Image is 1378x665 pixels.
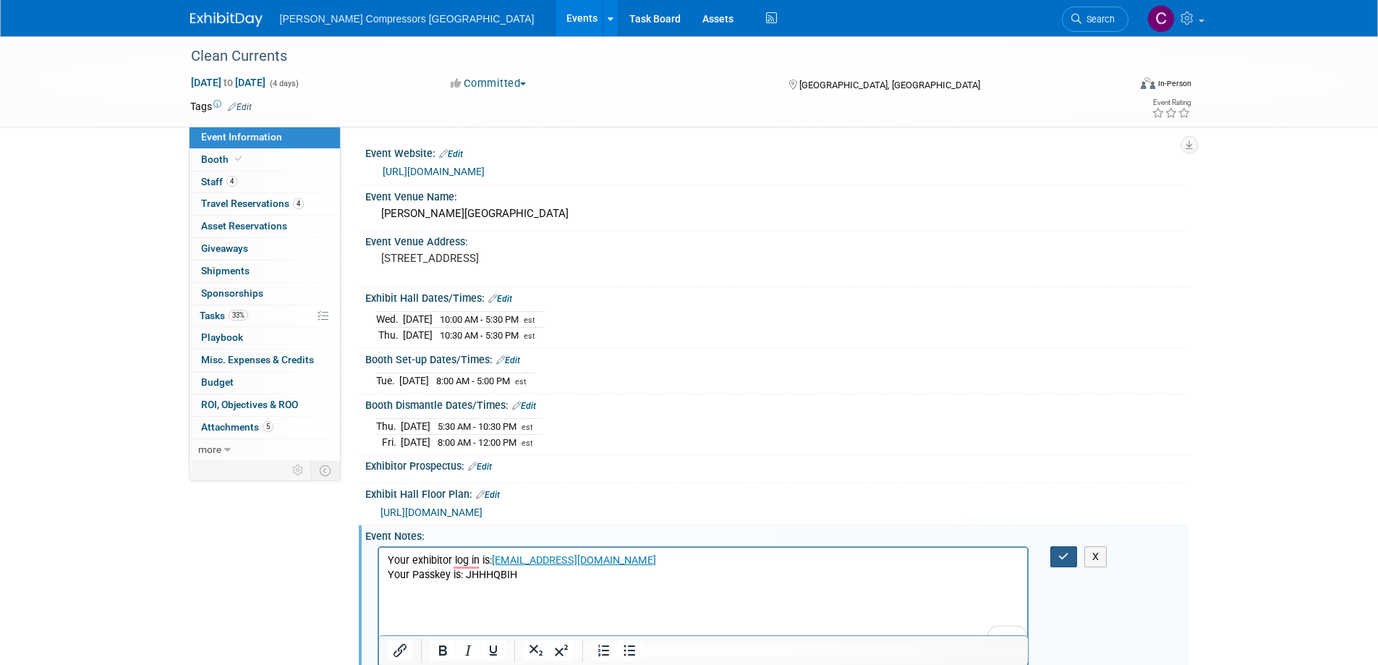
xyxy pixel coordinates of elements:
td: [DATE] [403,312,433,328]
span: [DATE] [DATE] [190,76,266,89]
i: Booth reservation complete [235,155,242,163]
button: Committed [446,76,532,91]
div: Event Notes: [365,525,1188,543]
td: [DATE] [399,373,429,389]
span: est [522,423,533,432]
span: Tasks [200,310,248,321]
a: Search [1062,7,1128,32]
td: [DATE] [401,419,430,435]
a: Misc. Expenses & Credits [190,350,340,371]
td: Tags [190,99,252,114]
span: est [524,331,535,341]
td: Personalize Event Tab Strip [286,461,311,480]
span: Giveaways [201,242,248,254]
span: Asset Reservations [201,220,287,232]
span: Budget [201,376,234,388]
span: Travel Reservations [201,198,304,209]
a: Sponsorships [190,283,340,305]
button: Numbered list [592,640,616,661]
span: [GEOGRAPHIC_DATA], [GEOGRAPHIC_DATA] [799,80,980,90]
a: Edit [488,294,512,304]
td: Toggle Event Tabs [310,461,340,480]
td: Tue. [376,373,399,389]
span: Attachments [201,421,273,433]
a: Budget [190,372,340,394]
a: [URL][DOMAIN_NAME] [380,507,482,518]
button: Underline [481,640,506,661]
img: Format-Inperson.png [1141,77,1155,89]
span: 4 [226,176,237,187]
span: 5:30 AM - 10:30 PM [438,421,516,432]
span: Booth [201,153,245,165]
img: Crystal Wilson [1147,5,1175,33]
div: Event Website: [365,143,1188,161]
span: est [524,315,535,325]
div: Event Venue Address: [365,231,1188,249]
a: Edit [228,102,252,112]
a: more [190,439,340,461]
td: Wed. [376,312,403,328]
div: Event Format [1043,75,1192,97]
span: 10:30 AM - 5:30 PM [440,330,519,341]
a: Attachments5 [190,417,340,439]
div: Booth Dismantle Dates/Times: [365,394,1188,413]
span: est [522,439,533,448]
span: 10:00 AM - 5:30 PM [440,314,519,325]
div: Event Rating [1152,99,1191,106]
a: Shipments [190,261,340,282]
a: Edit [512,401,536,411]
span: [PERSON_NAME] Compressors [GEOGRAPHIC_DATA] [280,13,535,25]
div: [PERSON_NAME][GEOGRAPHIC_DATA] [376,203,1178,225]
a: Booth [190,149,340,171]
div: Booth Set-up Dates/Times: [365,349,1188,368]
button: Bullet list [617,640,642,661]
span: to [221,77,235,88]
button: Italic [456,640,480,661]
span: more [198,444,221,455]
a: Asset Reservations [190,216,340,237]
td: [DATE] [403,328,433,343]
span: (4 days) [268,79,299,88]
span: 5 [263,421,273,432]
a: Travel Reservations4 [190,193,340,215]
button: Superscript [549,640,574,661]
a: Staff4 [190,171,340,193]
a: Event Information [190,127,340,148]
span: 8:00 AM - 12:00 PM [438,437,516,448]
button: Bold [430,640,455,661]
td: Thu. [376,328,403,343]
span: ROI, Objectives & ROO [201,399,298,410]
span: 8:00 AM - 5:00 PM [436,376,510,386]
td: Thu. [376,419,401,435]
a: Tasks33% [190,305,340,327]
span: Sponsorships [201,287,263,299]
a: Edit [468,462,492,472]
td: Fri. [376,434,401,449]
a: Edit [496,355,520,365]
button: Insert/edit link [388,640,412,661]
div: Event Venue Name: [365,186,1188,204]
span: Search [1081,14,1115,25]
a: Playbook [190,327,340,349]
button: X [1084,546,1107,567]
span: Staff [201,176,237,187]
span: Playbook [201,331,243,343]
div: Exhibit Hall Floor Plan: [365,483,1188,502]
a: Edit [476,490,500,500]
td: [DATE] [401,434,430,449]
a: Giveaways [190,238,340,260]
span: 33% [229,310,248,321]
div: Exhibit Hall Dates/Times: [365,287,1188,306]
iframe: Rich Text Area [379,548,1028,648]
span: 4 [293,198,304,209]
a: Edit [439,149,463,159]
a: [URL][DOMAIN_NAME] [383,166,485,177]
div: Clean Currents [186,43,1107,69]
span: Misc. Expenses & Credits [201,354,314,365]
a: ROI, Objectives & ROO [190,394,340,416]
